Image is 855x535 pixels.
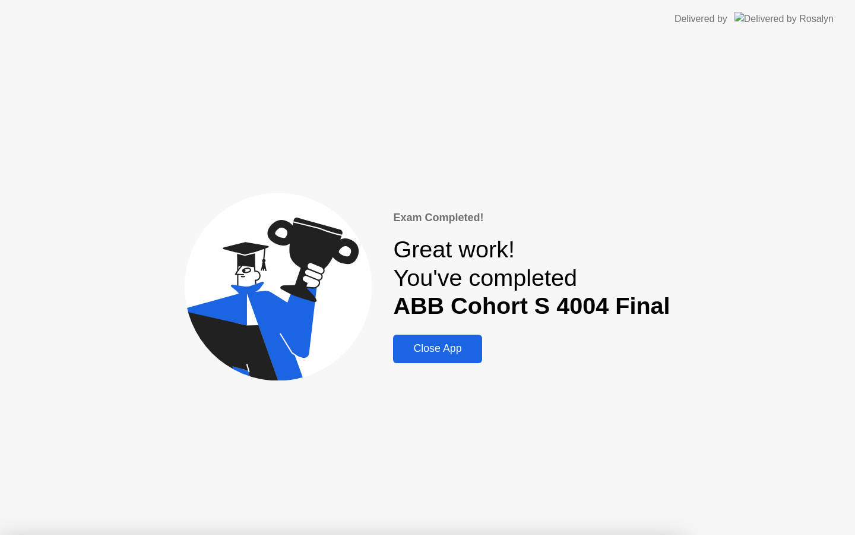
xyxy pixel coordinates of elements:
img: Delivered by Rosalyn [734,12,834,26]
div: Exam Completed! [393,210,670,226]
div: Delivered by [674,12,727,26]
div: Close App [397,342,478,355]
div: Great work! You've completed [393,235,670,320]
b: ABB Cohort S 4004 Final [393,292,670,319]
